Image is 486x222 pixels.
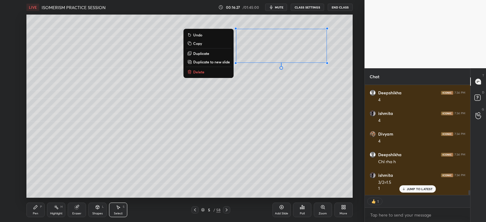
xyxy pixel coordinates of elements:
button: Duplicate [186,50,231,57]
div: 1 [377,199,379,204]
div: 4 [378,118,465,124]
p: Delete [193,69,204,74]
div: grid [365,85,470,195]
img: thumbs_up.png [371,198,377,204]
div: 4 [378,138,465,144]
div: 7:34 PM [454,132,465,136]
div: P [40,205,42,208]
h6: ishmita [378,173,393,178]
h4: ISOMERISM PRACTICE SESSION [42,5,106,10]
div: 7:34 PM [454,153,465,156]
div: Shapes [92,212,103,215]
img: default.png [370,90,376,96]
p: D [482,90,484,95]
div: S [123,205,125,208]
p: Duplicate to new slide [193,59,230,64]
div: L [102,205,104,208]
div: 7:34 PM [454,112,465,115]
img: iconic-dark.1390631f.png [441,153,453,156]
img: 82edbfd610134a3c88a8dd39f23c3509.jpg [370,131,376,137]
div: LIVE [26,4,39,11]
img: iconic-dark.1390631f.png [441,132,453,136]
h6: Deepshikha [378,152,402,157]
div: 7:34 PM [454,91,465,95]
p: Chat [365,69,384,85]
div: Add Slide [275,212,288,215]
div: More [340,212,347,215]
div: Eraser [72,212,81,215]
div: Select [114,212,123,215]
p: JUMP TO LATEST [407,187,433,191]
h6: Deepshikha [378,90,402,96]
p: Undo [193,32,202,37]
button: Delete [186,68,231,76]
button: Duplicate to new slide [186,58,231,66]
img: iconic-dark.1390631f.png [441,173,453,177]
p: Duplicate [193,51,209,56]
img: iconic-dark.1390631f.png [441,112,453,115]
div: H [60,205,63,208]
h6: ishmita [378,111,393,116]
p: T [482,73,484,78]
h6: Divyam [378,131,393,137]
button: Undo [186,31,231,39]
img: default.png [370,152,376,158]
p: G [482,107,484,112]
button: mute [265,4,287,11]
div: Chl rha h [378,159,465,165]
span: mute [275,5,283,9]
p: Copy [193,41,202,46]
div: 1 [378,186,465,192]
div: Highlight [50,212,63,215]
img: a20105c0a7604010a4352dedcf1768c8.jpg [370,110,376,116]
img: a20105c0a7604010a4352dedcf1768c8.jpg [370,172,376,178]
button: Copy [186,40,231,47]
div: 58 [216,207,221,213]
div: Pen [33,212,38,215]
button: CLASS SETTINGS [291,4,324,11]
div: 5 [206,208,212,212]
div: 3/2=1.5 [378,180,465,186]
div: 7:34 PM [454,173,465,177]
div: Zoom [319,212,327,215]
div: Poll [300,212,305,215]
button: End Class [328,4,353,11]
img: iconic-dark.1390631f.png [441,91,453,95]
div: / [213,208,215,212]
div: 4 [378,97,465,103]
